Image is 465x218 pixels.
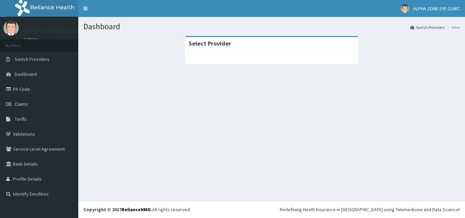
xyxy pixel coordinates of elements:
footer: All rights reserved. [78,201,465,218]
strong: Select Provider [189,39,231,47]
span: Dashboard [15,71,37,77]
a: Switch Providers [410,24,445,30]
h1: Dashboard [83,22,460,31]
div: Redefining Heath Insurance in [GEOGRAPHIC_DATA] using Telemedicine and Data Science! [280,206,460,213]
img: User Image [3,20,19,36]
a: RelianceHMO [122,206,151,213]
img: User Image [401,4,409,13]
a: Online [24,37,40,42]
p: ALPHA ZONE EYE CLINIC [24,28,86,34]
strong: Copyright © 2017 . [83,206,152,213]
span: Claims [15,101,28,107]
span: Tariffs [15,116,27,122]
span: Switch Providers [15,56,49,62]
span: ALPHA ZONE EYE CLINIC [413,5,460,12]
li: Here [445,24,460,30]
